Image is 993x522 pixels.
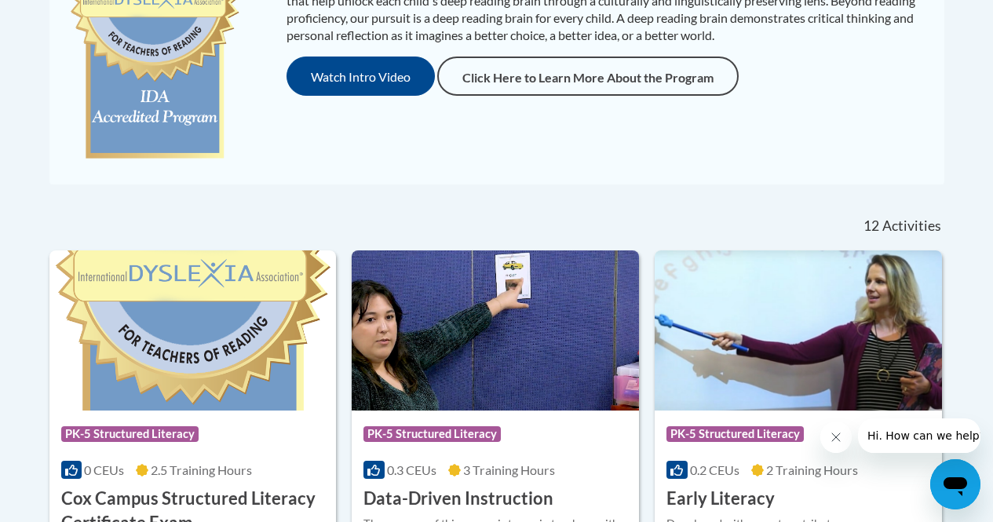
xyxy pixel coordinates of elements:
[690,462,739,477] span: 0.2 CEUs
[363,426,501,442] span: PK-5 Structured Literacy
[9,11,127,24] span: Hi. How can we help?
[766,462,858,477] span: 2 Training Hours
[84,462,124,477] span: 0 CEUs
[49,250,337,411] img: Course Logo
[352,250,639,411] img: Course Logo
[387,462,436,477] span: 0.3 CEUs
[151,462,252,477] span: 2.5 Training Hours
[820,422,852,453] iframe: Close message
[858,418,980,453] iframe: Message from company
[930,459,980,509] iframe: Button to launch messaging window
[863,217,879,235] span: 12
[463,462,555,477] span: 3 Training Hours
[655,250,942,411] img: Course Logo
[882,217,941,235] span: Activities
[666,426,804,442] span: PK-5 Structured Literacy
[666,487,775,511] h3: Early Literacy
[363,487,553,511] h3: Data-Driven Instruction
[61,426,199,442] span: PK-5 Structured Literacy
[287,57,435,96] button: Watch Intro Video
[437,57,739,96] a: Click Here to Learn More About the Program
